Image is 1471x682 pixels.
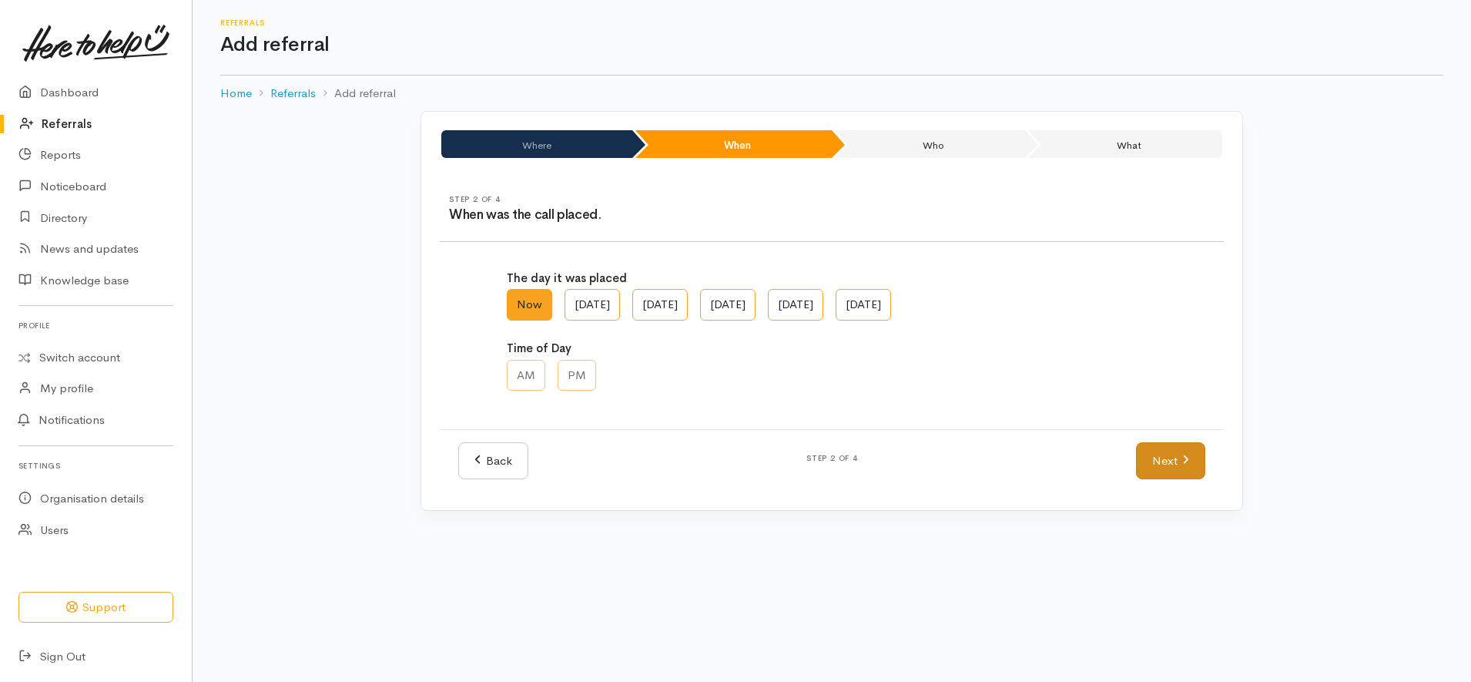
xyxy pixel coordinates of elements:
h6: Profile [18,315,173,336]
h6: Step 2 of 4 [449,195,832,203]
a: Referrals [270,85,316,102]
li: When [635,130,832,158]
h3: When was the call placed. [449,208,832,223]
h6: Referrals [220,18,1443,27]
label: [DATE] [565,289,620,321]
label: [DATE] [700,289,756,321]
a: Next [1136,442,1205,480]
li: Who [835,130,1026,158]
a: Home [220,85,252,102]
label: [DATE] [632,289,688,321]
nav: breadcrumb [220,76,1443,112]
li: Where [441,130,632,158]
button: Support [18,592,173,623]
label: The day it was placed [507,270,627,287]
li: Add referral [316,85,396,102]
label: [DATE] [768,289,823,321]
label: Now [507,289,552,321]
li: What [1028,130,1222,158]
h6: Step 2 of 4 [547,454,1117,462]
label: Time of Day [507,340,571,358]
h6: Settings [18,455,173,476]
label: [DATE] [836,289,891,321]
a: Back [458,442,528,480]
h1: Add referral [220,34,1443,56]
